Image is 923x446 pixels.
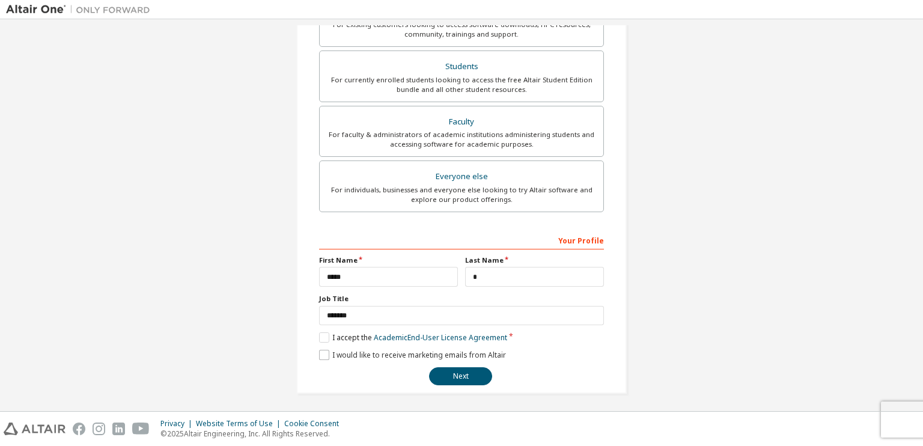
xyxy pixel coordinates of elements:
img: facebook.svg [73,423,85,435]
img: youtube.svg [132,423,150,435]
div: Students [327,58,596,75]
a: Academic End-User License Agreement [374,332,507,343]
div: For individuals, businesses and everyone else looking to try Altair software and explore our prod... [327,185,596,204]
img: Altair One [6,4,156,16]
div: Website Terms of Use [196,419,284,429]
div: Privacy [160,419,196,429]
label: First Name [319,255,458,265]
div: Your Profile [319,230,604,249]
img: linkedin.svg [112,423,125,435]
button: Next [429,367,492,385]
div: For currently enrolled students looking to access the free Altair Student Edition bundle and all ... [327,75,596,94]
div: For existing customers looking to access software downloads, HPC resources, community, trainings ... [327,20,596,39]
label: I would like to receive marketing emails from Altair [319,350,506,360]
label: Last Name [465,255,604,265]
div: Cookie Consent [284,419,346,429]
div: For faculty & administrators of academic institutions administering students and accessing softwa... [327,130,596,149]
div: Everyone else [327,168,596,185]
label: I accept the [319,332,507,343]
p: © 2025 Altair Engineering, Inc. All Rights Reserved. [160,429,346,439]
img: altair_logo.svg [4,423,65,435]
div: Faculty [327,114,596,130]
img: instagram.svg [93,423,105,435]
label: Job Title [319,294,604,304]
